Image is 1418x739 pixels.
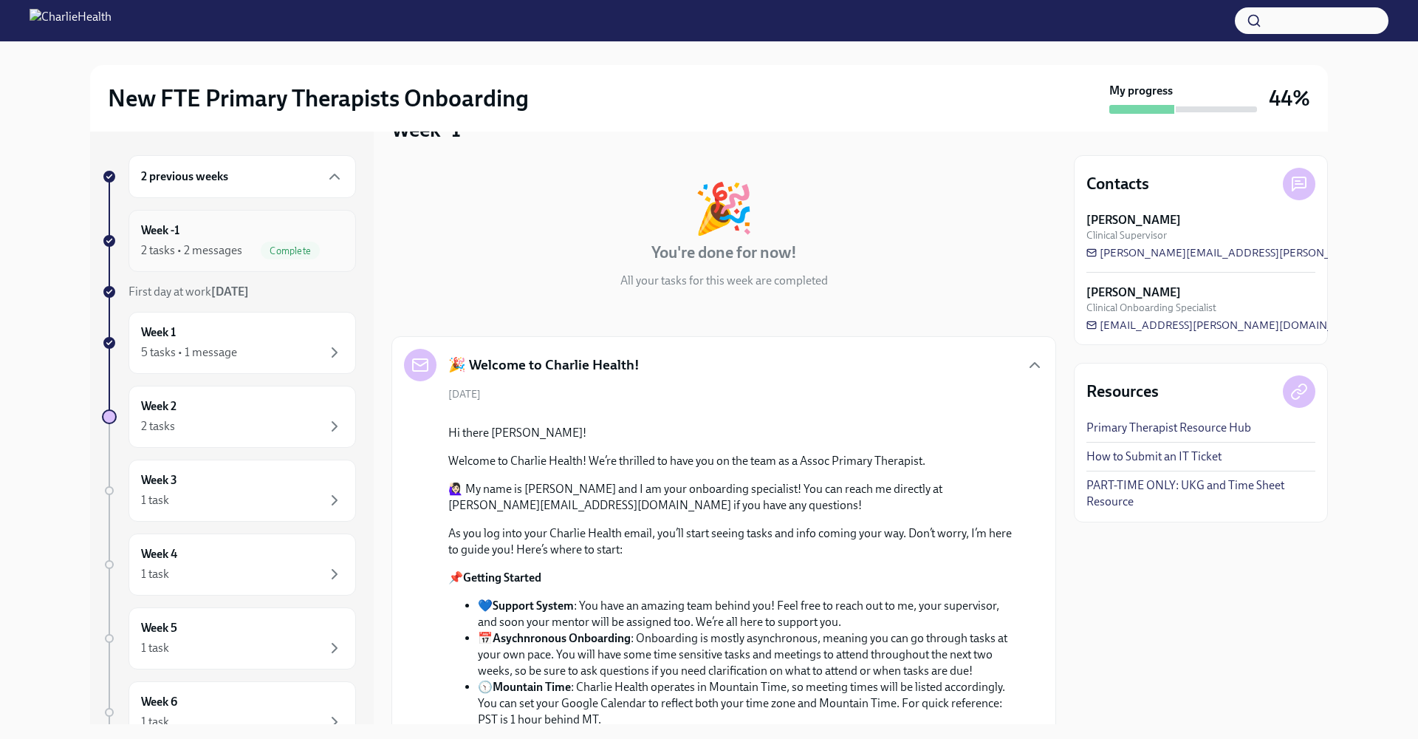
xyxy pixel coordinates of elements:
[211,285,249,299] strong: [DATE]
[651,242,797,264] h4: You're done for now!
[141,546,177,562] h6: Week 4
[141,168,228,185] h6: 2 previous weeks
[141,714,169,730] div: 1 task
[141,640,169,656] div: 1 task
[102,534,356,596] a: Week 41 task
[129,285,249,299] span: First day at work
[261,245,320,256] span: Complete
[141,344,237,361] div: 5 tasks • 1 message
[1086,285,1181,301] strong: [PERSON_NAME]
[448,355,640,375] h5: 🎉 Welcome to Charlie Health!
[448,481,1020,514] p: 🙋🏻‍♀️ My name is [PERSON_NAME] and I am your onboarding specialist! You can reach me directly at ...
[478,598,1020,630] li: 💙 : You have an amazing team behind you! Feel free to reach out to me, your supervisor, and soon ...
[141,398,177,415] h6: Week 2
[102,210,356,272] a: Week -12 tasks • 2 messagesComplete
[1086,318,1369,333] a: [EMAIL_ADDRESS][PERSON_NAME][DOMAIN_NAME]
[141,492,169,508] div: 1 task
[1086,228,1167,242] span: Clinical Supervisor
[141,472,177,488] h6: Week 3
[448,453,1020,469] p: Welcome to Charlie Health! We’re thrilled to have you on the team as a Assoc Primary Therapist.
[141,620,177,636] h6: Week 5
[493,631,631,645] strong: Asychnronous Onboarding
[141,566,169,582] div: 1 task
[493,680,571,694] strong: Mountain Time
[448,525,1020,558] p: As you log into your Charlie Health email, you’ll start seeing tasks and info coming your way. Do...
[493,599,574,613] strong: Support System
[102,312,356,374] a: Week 15 tasks • 1 message
[30,9,112,33] img: CharlieHealth
[102,386,356,448] a: Week 22 tasks
[141,694,177,710] h6: Week 6
[1086,212,1181,228] strong: [PERSON_NAME]
[102,284,356,300] a: First day at work[DATE]
[448,570,1020,586] p: 📌
[141,418,175,435] div: 2 tasks
[141,242,242,259] div: 2 tasks • 2 messages
[1086,301,1216,315] span: Clinical Onboarding Specialist
[129,155,356,198] div: 2 previous weeks
[463,571,541,585] strong: Getting Started
[108,84,529,113] h2: New FTE Primary Therapists Onboarding
[1086,420,1251,436] a: Primary Therapist Resource Hub
[1086,173,1149,195] h4: Contacts
[693,184,754,233] div: 🎉
[478,630,1020,679] li: 📅 : Onboarding is mostly asynchronous, meaning you can go through tasks at your own pace. You wil...
[1086,381,1159,403] h4: Resources
[102,607,356,670] a: Week 51 task
[448,425,1020,441] p: Hi there [PERSON_NAME]!
[1086,477,1315,510] a: PART-TIME ONLY: UKG and Time Sheet Resource
[102,460,356,522] a: Week 31 task
[1086,449,1222,465] a: How to Submit an IT Ticket
[1109,83,1173,99] strong: My progress
[141,222,179,239] h6: Week -1
[141,324,176,341] h6: Week 1
[448,387,481,401] span: [DATE]
[620,273,828,289] p: All your tasks for this week are completed
[1269,85,1310,112] h3: 44%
